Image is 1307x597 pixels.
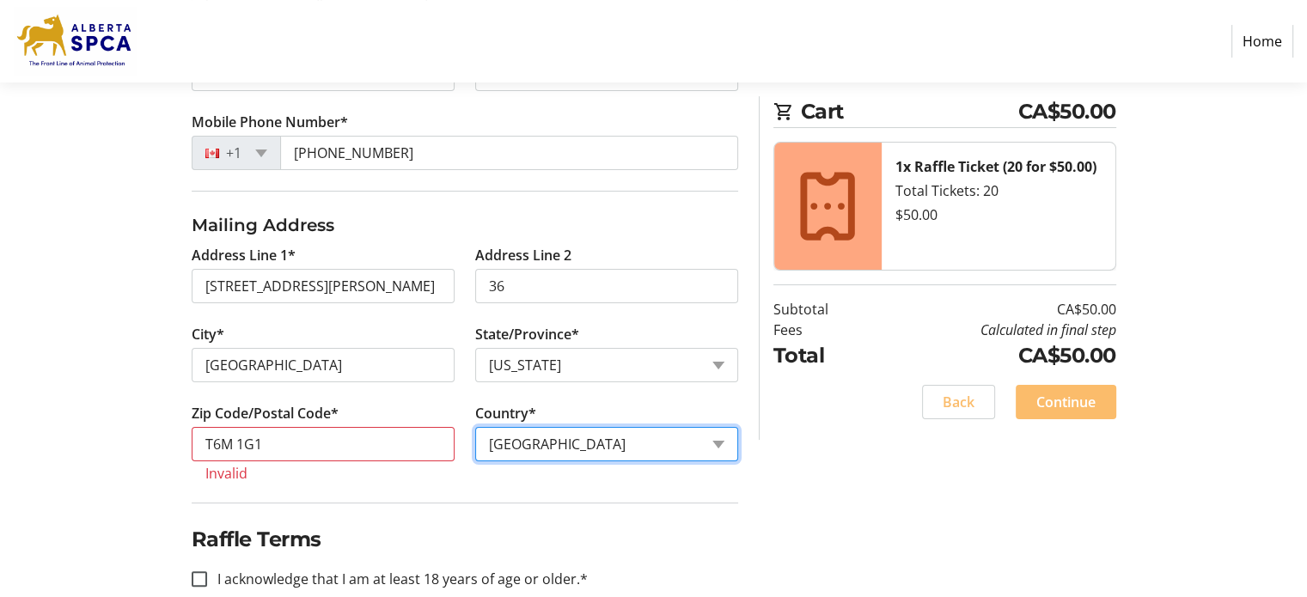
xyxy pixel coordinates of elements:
label: Address Line 1* [192,245,296,265]
div: $50.00 [895,204,1102,225]
input: City [192,348,455,382]
img: Alberta SPCA's Logo [14,7,136,76]
td: Fees [773,320,872,340]
input: (506) 234-5678 [280,136,738,170]
label: Mobile Phone Number* [192,112,348,132]
button: Continue [1016,385,1116,419]
input: Zip or Postal Code [192,427,455,461]
td: Subtotal [773,299,872,320]
div: Total Tickets: 20 [895,180,1102,201]
tr-error: Invalid [205,465,441,482]
span: Continue [1036,392,1096,412]
label: Zip Code/Postal Code* [192,403,339,423]
span: CA$50.00 [1018,96,1116,127]
td: CA$50.00 [872,340,1116,371]
button: Back [922,385,995,419]
span: Cart [801,96,1018,127]
input: Address [192,269,455,303]
label: I acknowledge that I am at least 18 years of age or older.* [207,569,588,589]
a: Home [1231,25,1293,58]
td: Total [773,340,872,371]
label: City* [192,324,224,344]
td: Calculated in final step [872,320,1116,340]
strong: 1x Raffle Ticket (20 for $50.00) [895,157,1096,176]
td: CA$50.00 [872,299,1116,320]
h2: Raffle Terms [192,524,738,555]
label: State/Province* [475,324,579,344]
span: Back [943,392,974,412]
h3: Mailing Address [192,212,738,238]
label: Country* [475,403,536,423]
label: Address Line 2 [475,245,571,265]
